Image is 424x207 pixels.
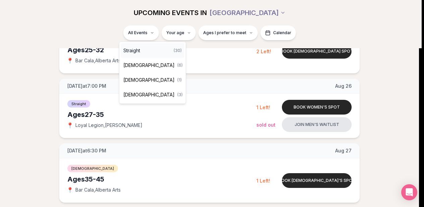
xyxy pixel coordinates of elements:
span: ( 1 ) [177,77,182,83]
span: ( 6 ) [177,63,183,68]
span: [DEMOGRAPHIC_DATA] [123,62,175,69]
span: [DEMOGRAPHIC_DATA] [123,91,175,98]
span: Straight [123,47,140,54]
span: [DEMOGRAPHIC_DATA] [123,77,175,83]
span: ( 3 ) [177,92,183,97]
span: ( 30 ) [174,48,182,53]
